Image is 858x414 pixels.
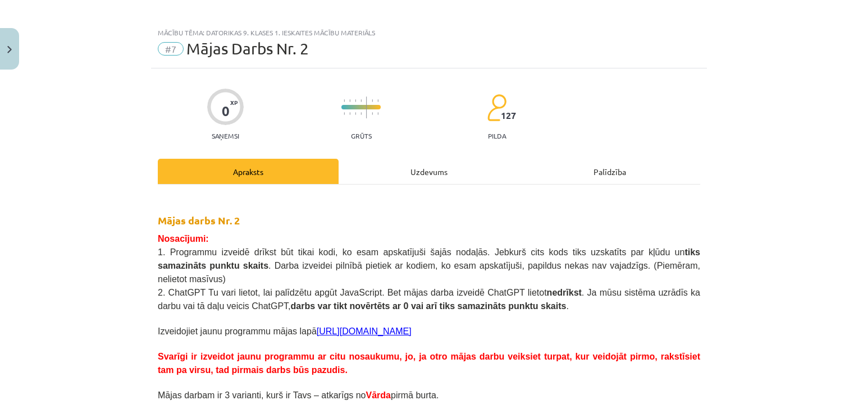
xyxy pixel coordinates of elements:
img: students-c634bb4e5e11cddfef0936a35e636f08e4e9abd3cc4e673bd6f9a4125e45ecb1.svg [487,94,506,122]
strong: Mājas darbs Nr. 2 [158,214,240,227]
span: 2. ChatGPT Tu vari lietot, lai palīdzētu apgūt JavaScript. Bet mājas darba izveidē ChatGPT lietot... [158,288,700,311]
div: Uzdevums [339,159,519,184]
span: Nosacījumi: [158,234,209,243]
p: pilda [488,132,506,140]
img: icon-short-line-57e1e144782c952c97e751825c79c345078a6d821885a25fce030b3d8c18986b.svg [344,99,345,102]
img: icon-long-line-d9ea69661e0d244f92f715978eff75569469978d946b2353a9bb055b3ed8787d.svg [366,96,367,118]
span: Mājas darbam ir 3 varianti, kurš ir Tavs – atkarīgs no pirmā burta. [158,390,439,400]
img: icon-short-line-57e1e144782c952c97e751825c79c345078a6d821885a25fce030b3d8c18986b.svg [349,99,350,102]
span: #7 [158,42,184,56]
img: icon-short-line-57e1e144782c952c97e751825c79c345078a6d821885a25fce030b3d8c18986b.svg [355,112,356,115]
img: icon-short-line-57e1e144782c952c97e751825c79c345078a6d821885a25fce030b3d8c18986b.svg [372,112,373,115]
div: Palīdzība [519,159,700,184]
img: icon-short-line-57e1e144782c952c97e751825c79c345078a6d821885a25fce030b3d8c18986b.svg [355,99,356,102]
b: nedrīkst [547,288,582,297]
span: Izveidojiet jaunu programmu mājas lapā [158,326,412,336]
span: 127 [501,111,516,121]
span: Mājas Darbs Nr. 2 [186,39,309,58]
p: Grūts [351,132,372,140]
div: Apraksts [158,159,339,184]
span: 1. Programmu izveidē drīkst būt tikai kodi, ko esam apskatījuši šajās nodaļās. Jebkurš cits kods ... [158,247,700,284]
span: Svarīgi ir izveidot jaunu programmu ar citu nosaukumu, jo, ja otro mājas darbu veiksiet turpat, k... [158,352,700,375]
img: icon-short-line-57e1e144782c952c97e751825c79c345078a6d821885a25fce030b3d8c18986b.svg [349,112,350,115]
img: icon-short-line-57e1e144782c952c97e751825c79c345078a6d821885a25fce030b3d8c18986b.svg [372,99,373,102]
b: darbs var tikt novērtēts ar 0 vai arī tiks samazināts punktu skaits [291,301,567,311]
img: icon-short-line-57e1e144782c952c97e751825c79c345078a6d821885a25fce030b3d8c18986b.svg [360,112,362,115]
div: 0 [222,103,230,119]
span: Vārda [366,390,391,400]
b: tiks samazināts punktu skaits [158,247,700,270]
img: icon-short-line-57e1e144782c952c97e751825c79c345078a6d821885a25fce030b3d8c18986b.svg [360,99,362,102]
img: icon-short-line-57e1e144782c952c97e751825c79c345078a6d821885a25fce030b3d8c18986b.svg [377,99,378,102]
span: XP [230,99,238,105]
p: Saņemsi [207,132,244,140]
img: icon-short-line-57e1e144782c952c97e751825c79c345078a6d821885a25fce030b3d8c18986b.svg [344,112,345,115]
img: icon-close-lesson-0947bae3869378f0d4975bcd49f059093ad1ed9edebbc8119c70593378902aed.svg [7,46,12,53]
img: icon-short-line-57e1e144782c952c97e751825c79c345078a6d821885a25fce030b3d8c18986b.svg [377,112,378,115]
div: Mācību tēma: Datorikas 9. klases 1. ieskaites mācību materiāls [158,29,700,36]
a: [URL][DOMAIN_NAME] [317,326,412,336]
